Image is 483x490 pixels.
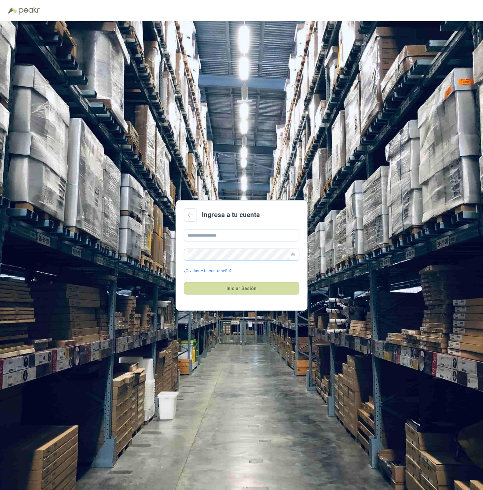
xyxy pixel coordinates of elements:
img: Logo [8,7,17,14]
button: Iniciar Sesión [184,282,299,295]
h2: Ingresa a tu cuenta [202,210,260,220]
a: ¿Olvidaste tu contraseña? [184,268,232,274]
img: Peakr [18,7,40,15]
span: eye-invisible [291,253,295,257]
